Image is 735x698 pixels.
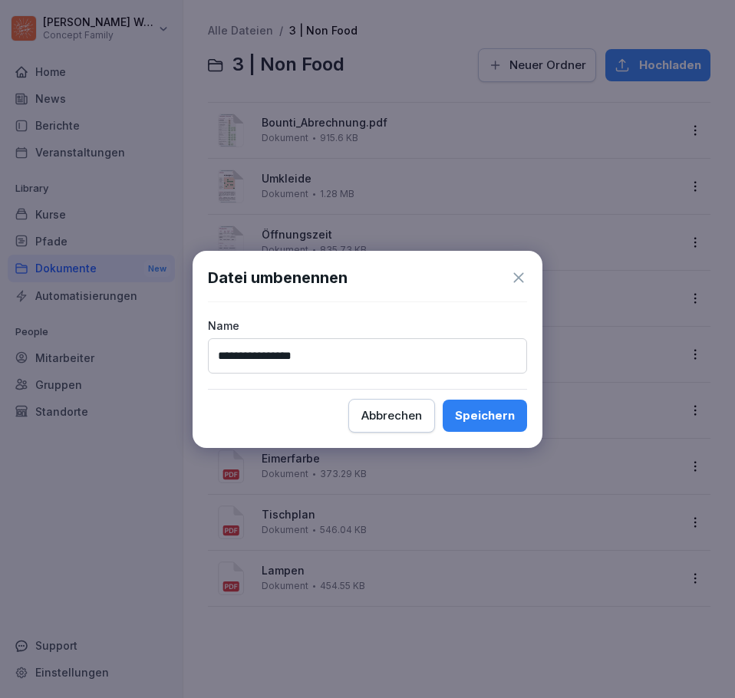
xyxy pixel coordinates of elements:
p: Name [208,318,527,334]
h1: Datei umbenennen [208,266,348,289]
button: Abbrechen [348,399,435,433]
button: Speichern [443,400,527,432]
div: Speichern [455,407,515,424]
div: Abbrechen [361,407,422,424]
